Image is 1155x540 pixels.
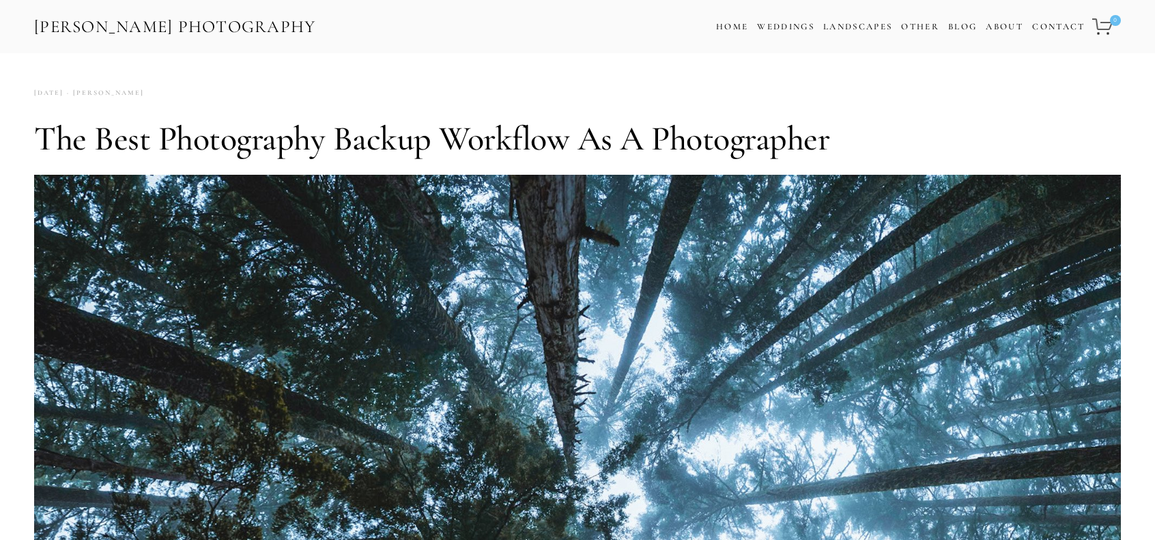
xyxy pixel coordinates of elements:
[34,84,63,102] time: [DATE]
[1032,17,1085,37] a: Contact
[716,17,748,37] a: Home
[1110,15,1121,26] span: 0
[33,12,317,42] a: [PERSON_NAME] Photography
[986,17,1023,37] a: About
[901,21,939,32] a: Other
[948,17,977,37] a: Blog
[34,118,1121,159] h1: The Best Photography Backup Workflow as a Photographer
[1090,10,1122,43] a: 0 items in cart
[757,21,814,32] a: Weddings
[823,21,892,32] a: Landscapes
[63,84,144,102] a: [PERSON_NAME]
